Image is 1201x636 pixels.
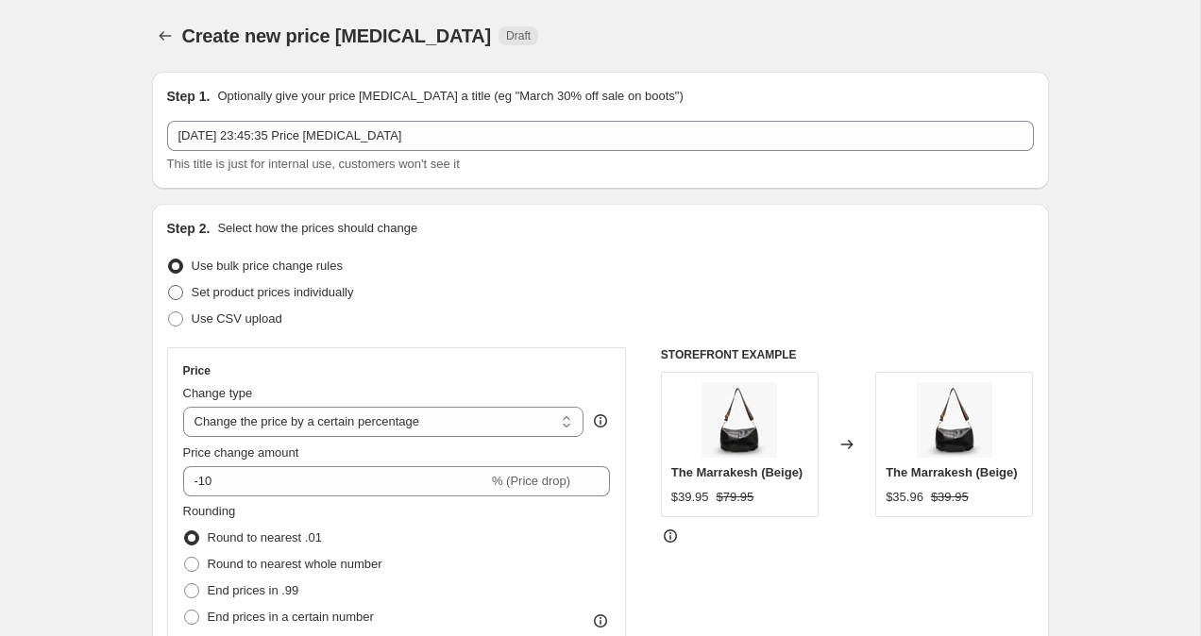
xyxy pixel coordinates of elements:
h3: Price [183,363,211,378]
input: 30% off holiday sale [167,121,1034,151]
img: 51LWJdOiw4L._AC_SY695__1_80x.jpg [917,382,992,458]
div: $39.95 [671,488,709,507]
span: Use CSV upload [192,311,282,326]
h2: Step 2. [167,219,211,238]
span: Use bulk price change rules [192,259,343,273]
span: The Marrakesh (Beige) [886,465,1017,479]
button: Price change jobs [152,23,178,49]
span: Round to nearest whole number [208,557,382,571]
span: Draft [506,28,531,43]
span: End prices in .99 [208,583,299,597]
span: Create new price [MEDICAL_DATA] [182,25,492,46]
div: help [591,411,610,430]
strike: $39.95 [931,488,969,507]
span: End prices in a certain number [208,610,374,624]
h2: Step 1. [167,87,211,106]
div: $35.96 [886,488,923,507]
p: Select how the prices should change [217,219,417,238]
span: Round to nearest .01 [208,530,322,544]
span: % (Price drop) [492,474,570,488]
img: 51LWJdOiw4L._AC_SY695__1_80x.jpg [702,382,777,458]
span: Change type [183,386,253,400]
h6: STOREFRONT EXAMPLE [661,347,1034,362]
strike: $79.95 [717,488,754,507]
span: Price change amount [183,445,299,460]
span: This title is just for internal use, customers won't see it [167,157,460,171]
input: -15 [183,466,488,496]
span: The Marrakesh (Beige) [671,465,803,479]
span: Set product prices individually [192,285,354,299]
span: Rounding [183,504,236,518]
p: Optionally give your price [MEDICAL_DATA] a title (eg "March 30% off sale on boots") [217,87,683,106]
